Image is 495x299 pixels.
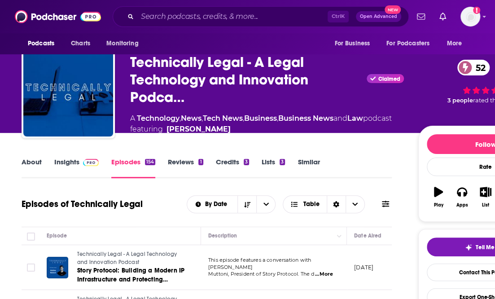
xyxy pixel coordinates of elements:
span: ...More [315,271,333,278]
span: and [333,114,347,123]
img: Podchaser - Follow, Share and Rate Podcasts [15,8,101,25]
button: Sort Direction [237,196,256,213]
span: , [180,114,181,123]
a: Technology [137,114,180,123]
span: New [385,5,401,14]
span: 3 people [447,97,473,104]
a: Business [244,114,277,123]
span: Charts [71,37,90,50]
a: Business News [278,114,333,123]
a: Similar [298,158,320,178]
a: Charts [65,35,96,52]
span: Toggle select row [27,264,35,272]
a: Episodes154 [111,158,155,178]
h1: Episodes of Technically Legal [22,198,143,210]
a: 52 [457,60,490,75]
a: Chad Main [166,124,231,135]
div: 3 [280,159,285,165]
span: Open Advanced [360,14,397,19]
div: A podcast [130,113,392,135]
span: Monitoring [106,37,138,50]
button: Play [427,181,450,213]
a: Technically Legal - A Legal Technology and Innovation Podcast [77,251,185,266]
div: List [482,202,489,208]
button: Open AdvancedNew [356,11,401,22]
svg: Add a profile image [473,7,480,14]
span: Technically Legal - A Legal Technology and Innovation Podcast [77,251,177,265]
img: Technically Legal - A Legal Technology and Innovation Podcast [23,47,113,136]
p: [DATE] [354,264,373,271]
button: Choose View [283,195,365,213]
span: Ctrl K [328,11,349,22]
img: tell me why sparkle [465,244,472,251]
button: Show profile menu [460,7,480,26]
div: Date Aired [354,230,381,241]
span: 52 [466,60,490,75]
div: Apps [456,202,468,208]
a: Tech News [203,114,243,123]
div: 1 [198,159,203,165]
img: Podchaser Pro [83,159,99,166]
span: For Business [334,37,370,50]
h2: Choose List sort [187,195,276,213]
button: open menu [328,35,381,52]
span: This episode features a conversation with [PERSON_NAME] [208,257,311,270]
input: Search podcasts, credits, & more... [137,9,328,24]
div: Search podcasts, credits, & more... [113,6,409,27]
a: Show notifications dropdown [413,9,429,24]
span: , [277,114,278,123]
button: open menu [441,35,473,52]
button: Apps [450,181,473,213]
a: InsightsPodchaser Pro [54,158,99,178]
button: open menu [381,35,442,52]
button: Column Actions [334,231,345,242]
span: Podcasts [28,37,54,50]
button: open menu [256,196,275,213]
span: Muttoni, President of Story Protocol. The d [208,271,314,277]
span: Logged in as AlkaNara [460,7,480,26]
a: News [181,114,202,123]
span: , [243,114,244,123]
div: 154 [145,159,155,165]
span: , [202,114,203,123]
button: open menu [22,35,66,52]
a: Law [347,114,363,123]
span: Table [303,201,320,207]
a: Story Protocol: Building a Modern IP Infrastructure and Protecting Creators in the AI Age ([PERSO... [77,266,185,284]
a: Show notifications dropdown [436,9,450,24]
div: Episode [47,230,67,241]
div: 3 [244,159,249,165]
span: For Podcasters [386,37,429,50]
div: Description [208,230,237,241]
div: Play [434,202,443,208]
span: By Date [205,201,230,207]
a: About [22,158,42,178]
img: User Profile [460,7,480,26]
span: More [447,37,462,50]
span: featuring [130,124,392,135]
a: Reviews1 [168,158,203,178]
button: open menu [187,201,238,207]
span: Claimed [378,77,400,81]
a: Credits3 [216,158,249,178]
button: open menu [100,35,150,52]
div: Sort Direction [327,196,346,213]
a: Lists3 [262,158,285,178]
